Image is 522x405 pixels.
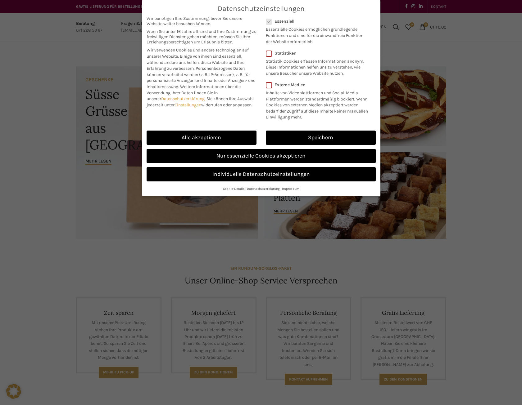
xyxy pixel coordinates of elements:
[266,87,372,120] p: Inhalte von Videoplattformen und Social-Media-Plattformen werden standardmäßig blockiert. Wenn Co...
[147,167,376,181] a: Individuelle Datenschutzeinstellungen
[147,66,256,89] span: Personenbezogene Daten können verarbeitet werden (z. B. IP-Adressen), z. B. für personalisierte A...
[147,47,249,71] span: Wir verwenden Cookies und andere Technologien auf unserer Website. Einige von ihnen sind essenzie...
[282,187,299,191] a: Impressum
[266,56,368,77] p: Statistik Cookies erfassen Informationen anonym. Diese Informationen helfen uns zu verstehen, wie...
[175,102,201,108] a: Einstellungen
[247,187,280,191] a: Datenschutzerklärung
[266,82,372,87] label: Externe Medien
[266,24,368,45] p: Essenzielle Cookies ermöglichen grundlegende Funktionen und sind für die einwandfreie Funktion de...
[223,187,245,191] a: Cookie-Details
[218,5,305,13] span: Datenschutzeinstellungen
[147,16,256,26] span: Wir benötigen Ihre Zustimmung, bevor Sie unsere Website weiter besuchen können.
[147,29,256,45] span: Wenn Sie unter 16 Jahre alt sind und Ihre Zustimmung zu freiwilligen Diensten geben möchten, müss...
[161,96,205,101] a: Datenschutzerklärung
[147,131,256,145] a: Alle akzeptieren
[266,51,368,56] label: Statistiken
[147,149,376,163] a: Nur essenzielle Cookies akzeptieren
[266,19,368,24] label: Essenziell
[147,84,241,101] span: Weitere Informationen über die Verwendung Ihrer Daten finden Sie in unserer .
[266,131,376,145] a: Speichern
[147,96,254,108] span: Sie können Ihre Auswahl jederzeit unter widerrufen oder anpassen.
